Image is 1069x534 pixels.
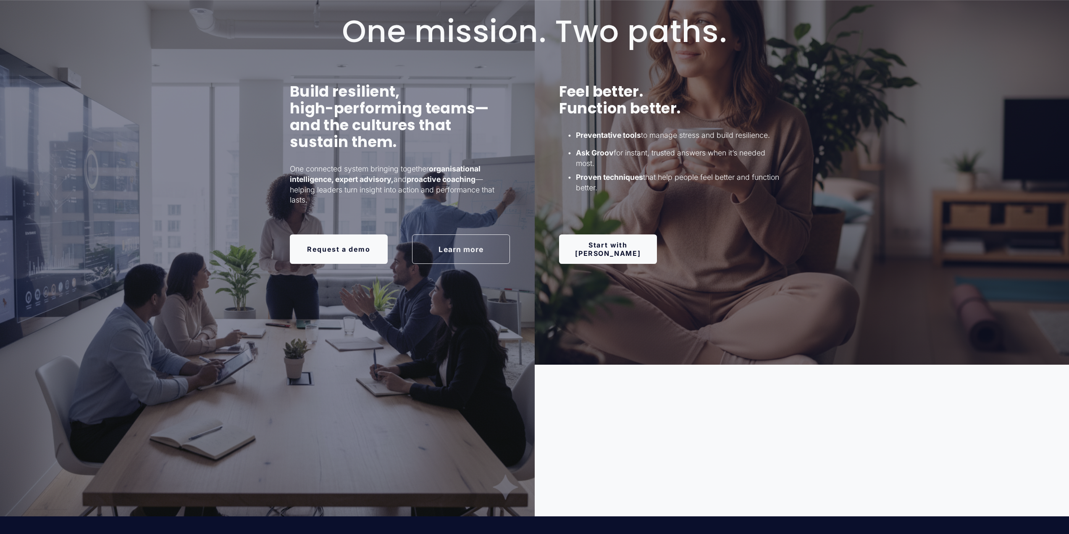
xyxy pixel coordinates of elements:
[559,81,681,118] strong: Feel better. Function better.
[576,148,614,157] strong: Ask Groov
[559,234,657,264] a: Start with [PERSON_NAME]
[412,234,510,264] a: Learn more
[576,130,779,141] p: to manage stress and build resilience.
[407,175,475,184] strong: proactive coaching
[576,148,779,168] p: for instant, trusted answers when it’s needed most.
[290,164,510,205] p: One connected system bringing together and — helping leaders turn insight into action and perform...
[290,234,388,264] a: Request a demo
[314,16,755,47] h1: One mission. Two paths.
[576,172,779,193] p: that help people feel better and function better.
[576,173,643,182] strong: Proven techniques
[576,131,641,139] strong: Preventative tools
[290,81,489,153] strong: Build resilient, high-performing teams— and the cultures that sustain them.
